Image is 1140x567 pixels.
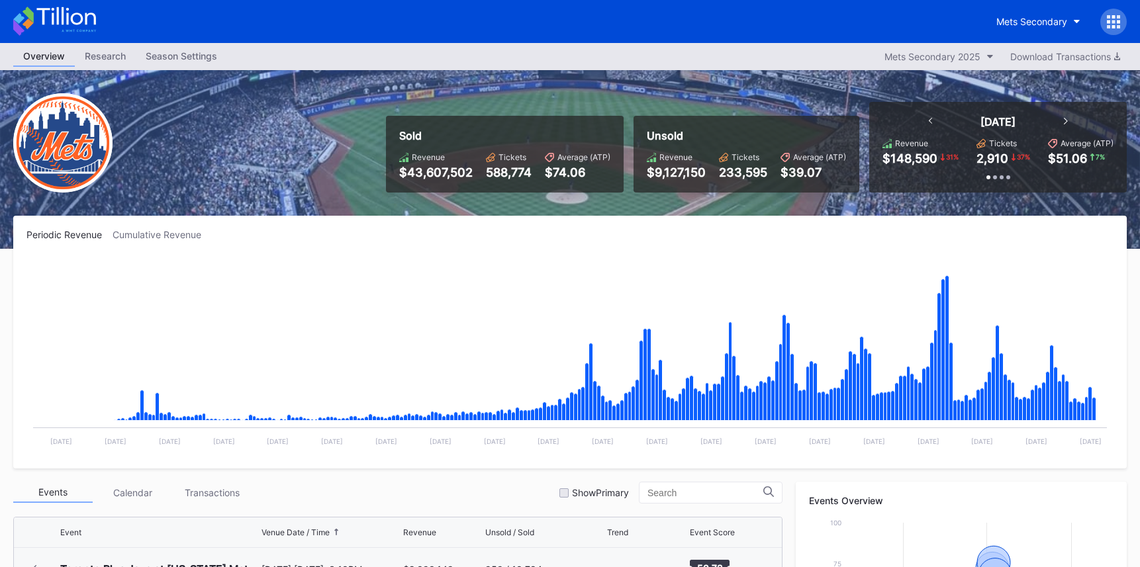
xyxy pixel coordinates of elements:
[732,152,759,162] div: Tickets
[75,46,136,67] a: Research
[105,437,126,445] text: [DATE]
[700,437,722,445] text: [DATE]
[647,165,706,179] div: $9,127,150
[213,437,235,445] text: [DATE]
[375,437,397,445] text: [DATE]
[878,48,1000,65] button: Mets Secondary 2025
[172,482,252,503] div: Transactions
[895,138,928,148] div: Revenue
[1025,437,1047,445] text: [DATE]
[592,437,614,445] text: [DATE]
[159,437,181,445] text: [DATE]
[976,152,1008,165] div: 2,910
[136,46,227,65] div: Season Settings
[485,527,534,537] div: Unsold / Sold
[647,129,846,142] div: Unsold
[93,482,172,503] div: Calendar
[136,46,227,67] a: Season Settings
[830,519,841,527] text: 100
[809,437,831,445] text: [DATE]
[607,527,628,537] div: Trend
[430,437,451,445] text: [DATE]
[60,527,81,537] div: Event
[781,165,846,179] div: $39.07
[484,437,506,445] text: [DATE]
[267,437,289,445] text: [DATE]
[572,487,629,498] div: Show Primary
[647,488,763,498] input: Search
[690,527,735,537] div: Event Score
[499,152,526,162] div: Tickets
[980,115,1016,128] div: [DATE]
[1094,152,1106,162] div: 7 %
[13,482,93,503] div: Events
[793,152,846,162] div: Average (ATP)
[1004,48,1127,65] button: Download Transactions
[945,152,960,162] div: 31 %
[26,229,113,240] div: Periodic Revenue
[403,527,436,537] div: Revenue
[557,152,610,162] div: Average (ATP)
[1061,138,1114,148] div: Average (ATP)
[113,229,212,240] div: Cumulative Revenue
[321,437,343,445] text: [DATE]
[261,527,330,537] div: Venue Date / Time
[399,165,473,179] div: $43,607,502
[755,437,777,445] text: [DATE]
[75,46,136,65] div: Research
[545,165,610,179] div: $74.06
[659,152,692,162] div: Revenue
[971,437,993,445] text: [DATE]
[538,437,559,445] text: [DATE]
[918,437,939,445] text: [DATE]
[50,437,72,445] text: [DATE]
[399,129,610,142] div: Sold
[1016,152,1031,162] div: 37 %
[1048,152,1087,165] div: $51.06
[412,152,445,162] div: Revenue
[989,138,1017,148] div: Tickets
[1080,437,1102,445] text: [DATE]
[486,165,532,179] div: 588,774
[1010,51,1120,62] div: Download Transactions
[996,16,1067,27] div: Mets Secondary
[13,93,113,193] img: New-York-Mets-Transparent.png
[13,46,75,67] a: Overview
[809,495,1114,506] div: Events Overview
[863,437,885,445] text: [DATE]
[986,9,1090,34] button: Mets Secondary
[646,437,668,445] text: [DATE]
[719,165,767,179] div: 233,595
[26,257,1114,455] svg: Chart title
[884,51,980,62] div: Mets Secondary 2025
[882,152,937,165] div: $148,590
